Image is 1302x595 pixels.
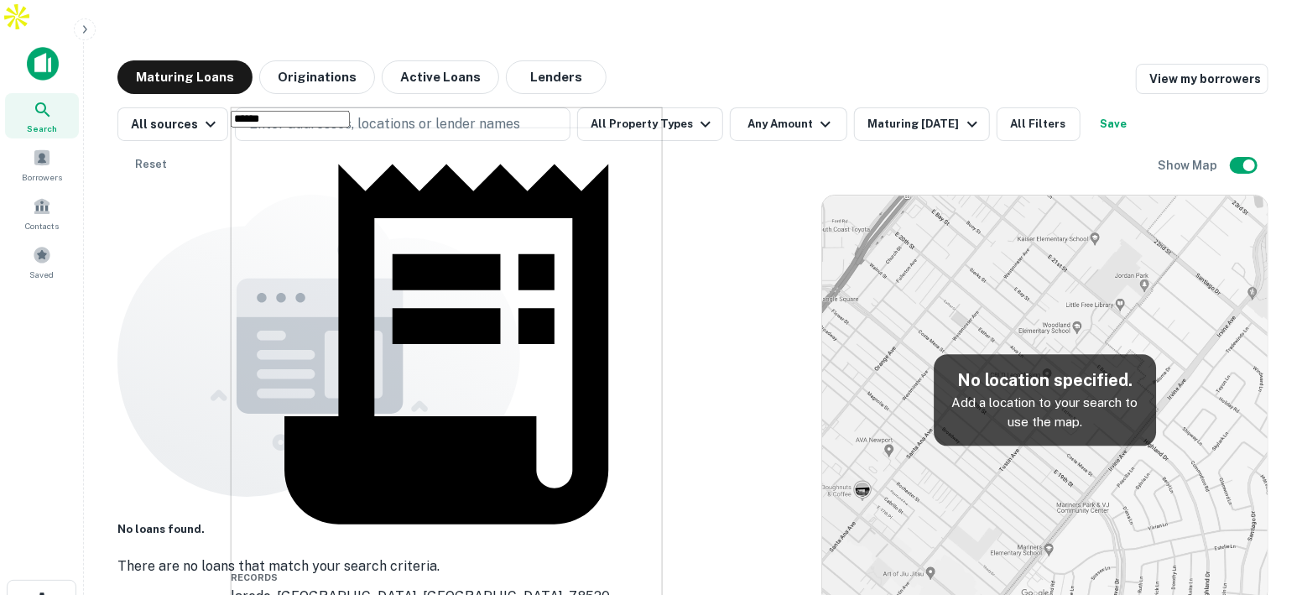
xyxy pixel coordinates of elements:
[1218,461,1302,541] iframe: Chat Widget
[5,93,79,138] a: Search
[5,191,79,236] a: Contacts
[27,47,59,81] img: capitalize-icon.png
[5,239,79,284] a: Saved
[117,556,805,577] p: There are no loans that match your search criteria.
[117,195,520,497] img: empty content
[259,60,375,94] button: Originations
[947,368,1143,393] h5: No location specified.
[231,572,278,582] span: Records
[1136,64,1268,94] a: View my borrowers
[124,148,178,181] button: Reset
[117,521,805,538] h5: No loans found.
[117,107,228,141] button: All sources
[5,142,79,187] a: Borrowers
[506,60,607,94] button: Lenders
[947,393,1143,432] p: Add a location to your search to use the map.
[867,114,982,134] div: Maturing [DATE]
[854,107,989,141] button: Maturing [DATE]
[1158,156,1220,175] h6: Show Map
[27,122,57,135] span: Search
[997,107,1081,141] button: All Filters
[131,114,221,134] div: All sources
[22,170,62,184] span: Borrowers
[1087,107,1141,141] button: Save your search to get updates of matches that match your search criteria.
[25,219,59,232] span: Contacts
[117,60,253,94] button: Maturing Loans
[382,60,499,94] button: Active Loans
[730,107,847,141] button: Any Amount
[30,268,55,281] span: Saved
